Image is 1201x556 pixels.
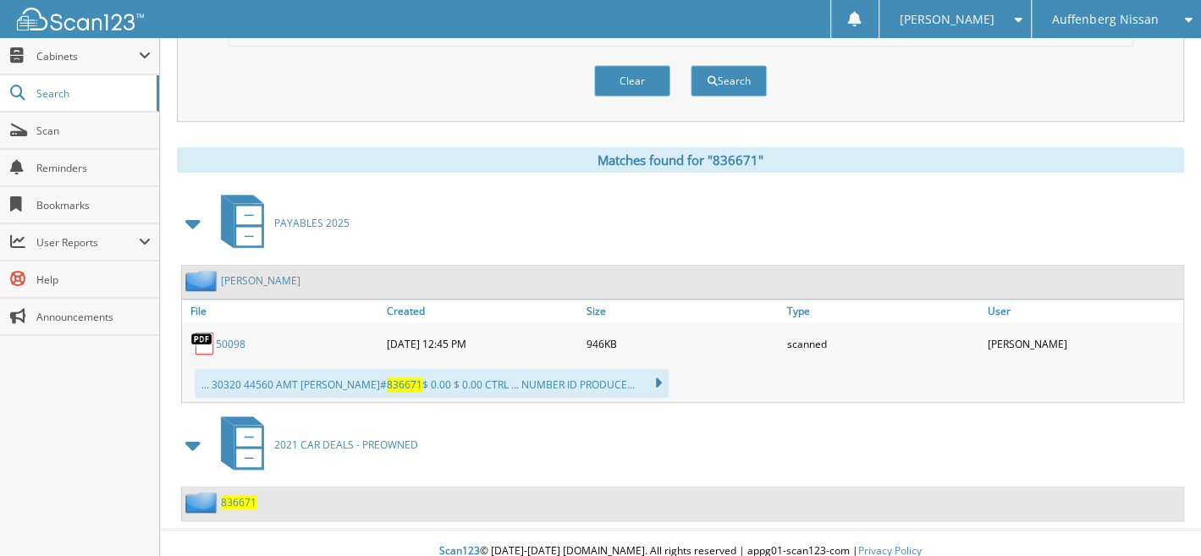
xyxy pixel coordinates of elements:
span: Help [36,272,151,287]
a: File [182,300,383,322]
span: Cabinets [36,49,139,63]
img: folder2.png [185,492,221,513]
a: Size [582,300,783,322]
button: Clear [594,65,670,96]
img: scan123-logo-white.svg [17,8,144,30]
span: Auffenberg Nissan [1052,14,1158,25]
div: scanned [783,327,983,361]
a: 50098 [216,337,245,351]
a: Created [383,300,583,322]
img: folder2.png [185,270,221,291]
span: Bookmarks [36,198,151,212]
span: Scan [36,124,151,138]
a: User [983,300,1183,322]
a: 836671 [221,495,256,509]
span: [PERSON_NAME] [900,14,994,25]
img: PDF.png [190,331,216,356]
span: PAYABLES 2025 [274,216,350,230]
span: 836671 [387,377,422,392]
div: [DATE] 12:45 PM [383,327,583,361]
span: Announcements [36,310,151,324]
div: ... 30320 44560 AMT [PERSON_NAME]# $ 0.00 $ 0.00 CTRL ... NUMBER ID PRODUCE... [195,369,669,398]
div: [PERSON_NAME] [983,327,1183,361]
a: 2021 CAR DEALS - PREOWNED [211,411,418,478]
span: 2021 CAR DEALS - PREOWNED [274,438,418,452]
span: Reminders [36,161,151,175]
span: Search [36,86,148,101]
a: [PERSON_NAME] [221,273,300,288]
div: 946KB [582,327,783,361]
a: PAYABLES 2025 [211,190,350,256]
span: User Reports [36,235,139,250]
a: Type [783,300,983,322]
div: Matches found for "836671" [177,147,1184,173]
button: Search [691,65,767,96]
iframe: Chat Widget [1116,475,1201,556]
